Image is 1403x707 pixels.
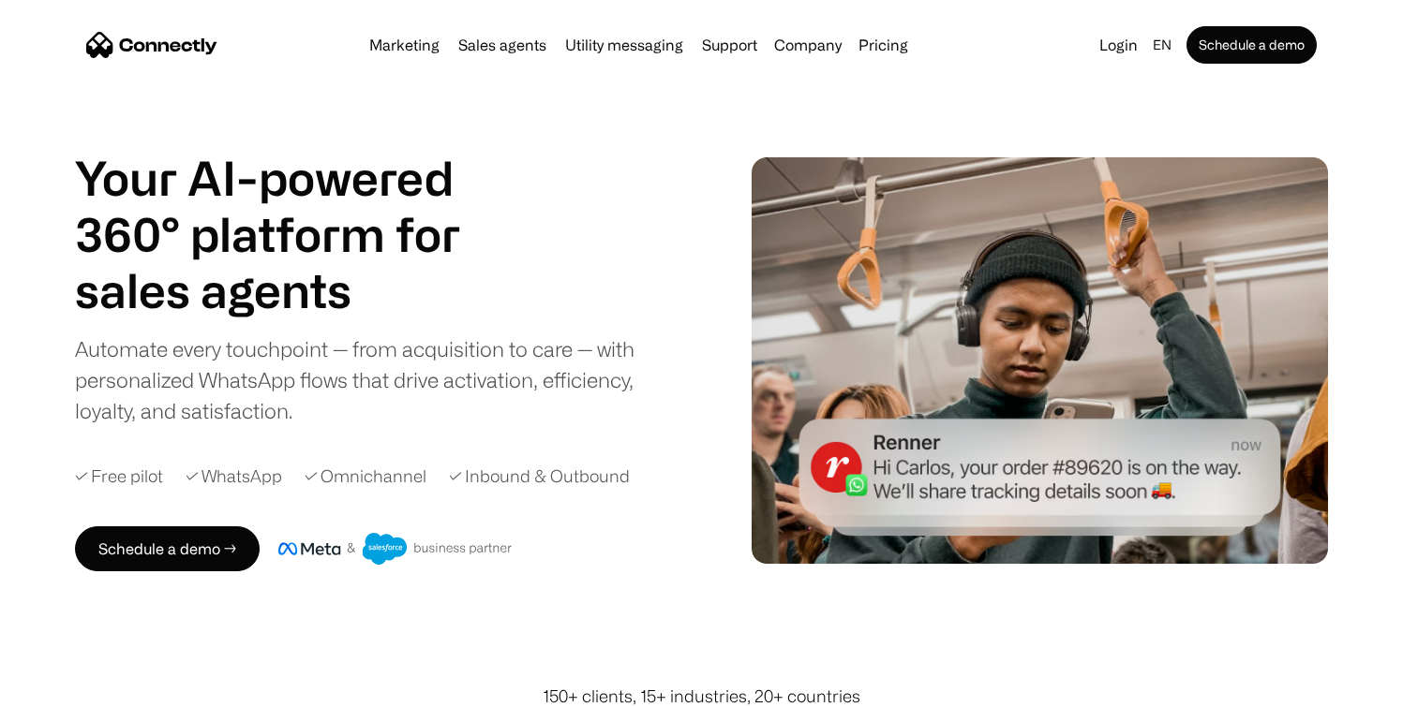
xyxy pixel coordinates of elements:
div: carousel [75,262,506,318]
a: Login [1092,32,1145,58]
div: 1 of 4 [75,262,506,318]
a: Utility messaging [558,37,691,52]
div: en [1145,32,1183,58]
a: Schedule a demo [1187,26,1317,64]
div: Company [769,32,847,58]
h1: Your AI-powered 360° platform for [75,150,506,262]
div: ✓ Free pilot [75,464,163,489]
div: en [1153,32,1172,58]
div: Company [774,32,842,58]
a: Sales agents [451,37,554,52]
div: Automate every touchpoint — from acquisition to care — with personalized WhatsApp flows that driv... [75,333,665,426]
div: ✓ Inbound & Outbound [449,464,630,489]
ul: Language list [37,674,112,700]
a: home [86,31,217,59]
a: Pricing [851,37,916,52]
a: Schedule a demo → [75,526,260,571]
div: ✓ WhatsApp [186,464,282,489]
h1: sales agents [75,262,506,318]
a: Support [694,37,765,52]
img: Meta and Salesforce business partner badge. [278,533,513,565]
aside: Language selected: English [19,672,112,700]
div: ✓ Omnichannel [305,464,426,489]
a: Marketing [362,37,447,52]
